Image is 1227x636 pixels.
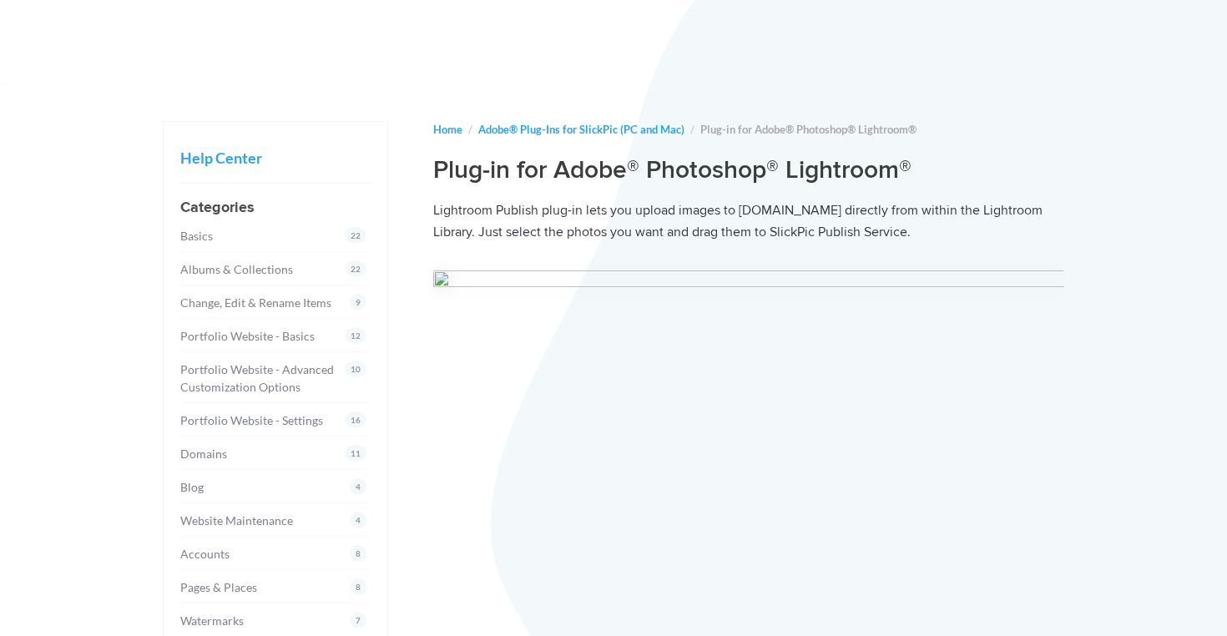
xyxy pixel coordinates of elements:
span: 10 [345,361,366,377]
a: Basics [180,229,213,243]
span: 22 [345,227,366,244]
a: Pages & Places [180,580,257,594]
span: Plug-in for Adobe® Photoshop® Lightroom® [700,123,916,136]
span: 8 [350,578,366,595]
a: Blog [180,480,204,494]
span: 12 [345,327,366,344]
span: 22 [345,260,366,277]
a: Change, Edit & Rename Items [180,295,331,310]
p: Lightroom Publish plug-in lets you upload images to [DOMAIN_NAME] directly from within the Lightr... [433,199,1064,244]
span: / [690,123,694,136]
h1: Plug-in for Adobe® Photoshop® Lightroom® [433,154,1064,186]
span: 16 [345,411,366,428]
a: Website Maintenance [180,513,293,527]
h4: Categories [180,196,371,219]
span: 7 [350,612,366,628]
a: Albums & Collections [180,262,293,276]
a: Portfolio Website - Advanced Customization Options [180,362,334,394]
span: 4 [350,512,366,528]
a: Watermarks [180,613,244,628]
span: 9 [350,294,366,310]
a: Home [433,123,462,136]
a: Portfolio Website - Settings [180,413,323,427]
a: Portfolio Website - Basics [180,329,315,343]
a: Domains [180,447,227,461]
a: Accounts [180,547,230,561]
a: Help Center [180,149,262,167]
a: Adobe® Plug-Ins for SlickPic (PC and Mac) [478,123,684,136]
span: / [468,123,472,136]
span: 4 [350,478,366,495]
span: 8 [350,545,366,562]
span: 11 [345,445,366,462]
